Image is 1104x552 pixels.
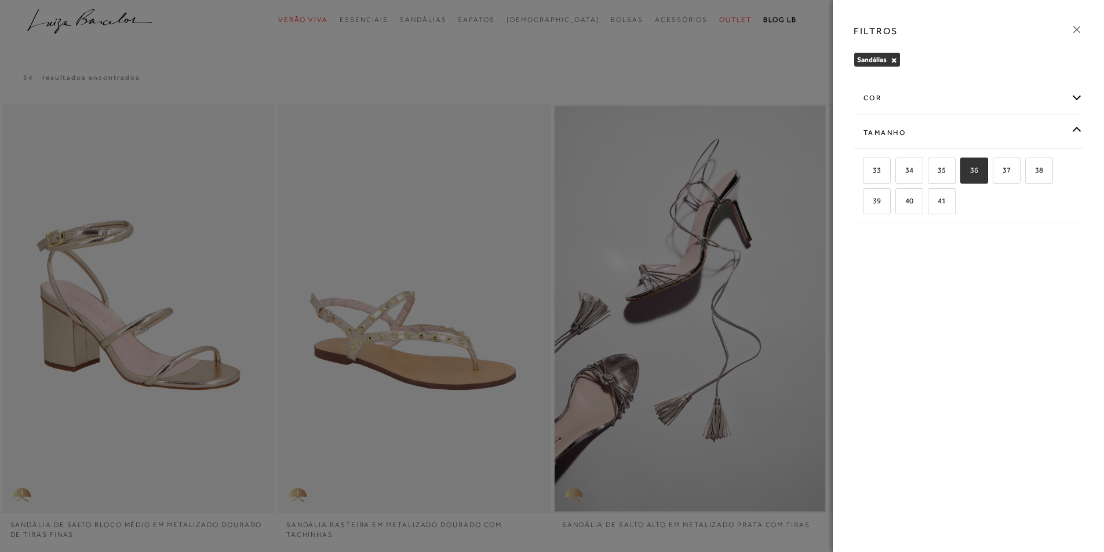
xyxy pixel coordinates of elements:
[861,166,873,178] input: 33
[994,166,1011,174] span: 37
[959,166,970,178] input: 36
[926,166,938,178] input: 35
[961,166,978,174] span: 36
[929,166,946,174] span: 35
[864,196,881,205] span: 39
[891,56,897,64] button: Sandálias Close
[897,196,913,205] span: 40
[894,197,905,209] input: 40
[854,24,898,38] h3: FILTROS
[926,197,938,209] input: 41
[991,166,1003,178] input: 37
[894,166,905,178] input: 34
[1026,166,1043,174] span: 38
[1023,166,1035,178] input: 38
[897,166,913,174] span: 34
[929,196,946,205] span: 41
[854,118,1083,148] div: Tamanho
[854,83,1083,114] div: cor
[861,197,873,209] input: 39
[857,56,887,64] span: Sandálias
[864,166,881,174] span: 33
